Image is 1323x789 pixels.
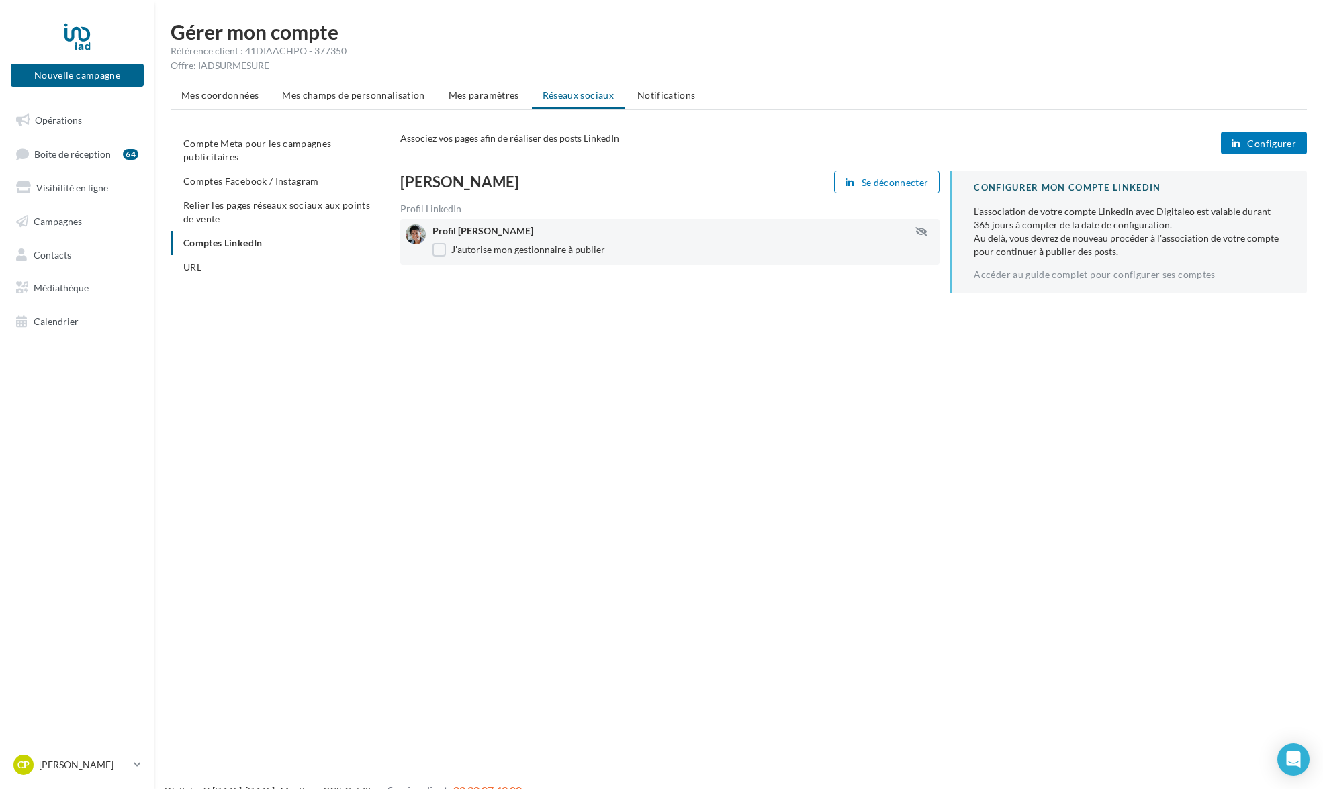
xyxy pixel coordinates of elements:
[34,248,71,260] span: Contacts
[171,59,1307,73] div: Offre: IADSURMESURE
[34,148,111,159] span: Boîte de réception
[34,282,89,293] span: Médiathèque
[974,205,1285,259] div: L'association de votre compte LinkedIn avec Digitaleo est valable durant 365 jours à compter de l...
[171,21,1307,42] h1: Gérer mon compte
[637,89,696,101] span: Notifications
[974,181,1285,194] div: CONFIGURER MON COMPTE LINKEDIN
[1221,132,1307,154] button: Configurer
[8,140,146,169] a: Boîte de réception64
[183,175,319,187] span: Comptes Facebook / Instagram
[400,204,940,214] div: Profil LinkedIn
[34,216,82,227] span: Campagnes
[123,149,138,160] div: 64
[1277,743,1310,776] div: Open Intercom Messenger
[11,64,144,87] button: Nouvelle campagne
[8,308,146,336] a: Calendrier
[834,171,940,193] button: Se déconnecter
[432,243,605,257] label: J'autorise mon gestionnaire à publier
[400,132,619,144] span: Associez vos pages afin de réaliser des posts LinkedIn
[183,138,332,163] span: Compte Meta pour les campagnes publicitaires
[39,758,128,772] p: [PERSON_NAME]
[8,207,146,236] a: Campagnes
[183,199,370,224] span: Relier les pages réseaux sociaux aux points de vente
[862,177,929,188] span: Se déconnecter
[400,175,665,189] div: [PERSON_NAME]
[1247,138,1296,149] span: Configurer
[432,225,533,236] span: Profil [PERSON_NAME]
[183,261,201,273] span: URL
[36,182,108,193] span: Visibilité en ligne
[8,106,146,134] a: Opérations
[35,114,82,126] span: Opérations
[282,89,425,101] span: Mes champs de personnalisation
[449,89,519,101] span: Mes paramètres
[17,758,30,772] span: CP
[11,752,144,778] a: CP [PERSON_NAME]
[8,241,146,269] a: Contacts
[974,269,1215,280] a: Accéder au guide complet pour configurer ses comptes
[34,316,79,327] span: Calendrier
[8,274,146,302] a: Médiathèque
[181,89,259,101] span: Mes coordonnées
[171,44,1307,58] div: Référence client : 41DIAACHPO - 377350
[8,174,146,202] a: Visibilité en ligne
